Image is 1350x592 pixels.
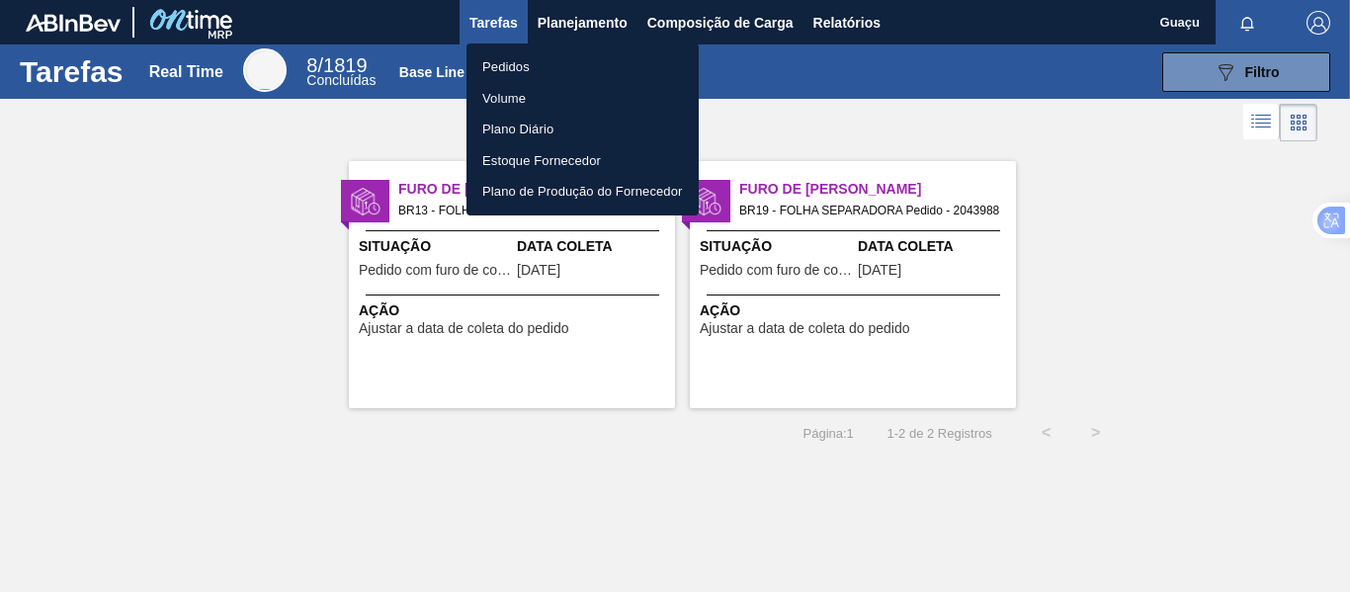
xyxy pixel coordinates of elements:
[466,176,699,208] a: Plano de Produção do Fornecedor
[466,51,699,83] a: Pedidos
[466,145,699,177] a: Estoque Fornecedor
[466,83,699,115] a: Volume
[466,114,699,145] a: Plano Diário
